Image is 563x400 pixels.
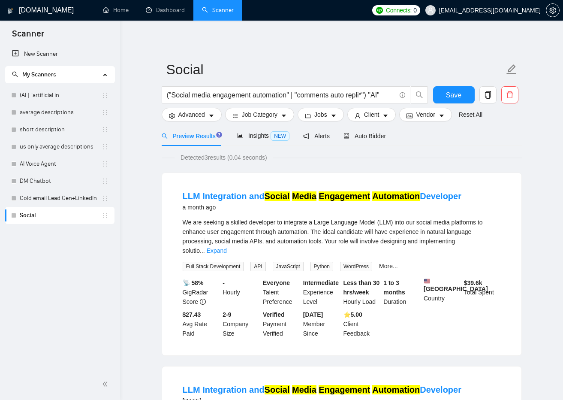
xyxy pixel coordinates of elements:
[5,173,114,190] li: DM Chatbot
[400,92,405,98] span: info-circle
[546,3,560,17] button: setting
[162,133,168,139] span: search
[263,279,290,286] b: Everyone
[479,86,497,103] button: copy
[305,112,311,119] span: folder
[202,6,234,14] a: searchScanner
[102,109,108,116] span: holder
[342,278,382,306] div: Hourly Load
[502,91,518,99] span: delete
[102,143,108,150] span: holder
[183,218,501,255] div: We are seeking a skilled developer to integrate a Large Language Model (LLM) into our social medi...
[292,385,316,394] mark: Media
[261,278,301,306] div: Talent Preference
[265,385,290,394] mark: Social
[162,133,223,139] span: Preview Results
[343,133,386,139] span: Auto Bidder
[208,112,214,119] span: caret-down
[12,71,56,78] span: My Scanners
[343,311,362,318] b: ⭐️ 5.00
[181,278,221,306] div: GigRadar Score
[20,104,102,121] a: average descriptions
[20,190,102,207] a: Cold email Lead Gen+LinkedIn
[546,7,560,14] a: setting
[102,92,108,99] span: holder
[546,7,559,14] span: setting
[310,262,333,271] span: Python
[169,112,175,119] span: setting
[250,262,265,271] span: API
[355,112,361,119] span: user
[342,310,382,338] div: Client Feedback
[303,279,339,286] b: Intermediate
[303,133,309,139] span: notification
[162,108,222,121] button: settingAdvancedcaret-down
[102,212,108,219] span: holder
[424,278,430,284] img: 🇺🇸
[319,385,370,394] mark: Engagement
[271,131,289,141] span: NEW
[237,133,243,139] span: area-chart
[221,278,261,306] div: Hourly
[413,6,417,15] span: 0
[5,104,114,121] li: average descriptions
[102,126,108,133] span: holder
[223,279,225,286] b: -
[5,138,114,155] li: us only average descriptions
[216,131,223,138] div: Tooltip anchor
[372,385,420,394] mark: Automation
[183,311,201,318] b: $27.43
[102,161,108,167] span: holder
[221,310,261,338] div: Company Size
[146,6,185,14] a: dashboardDashboard
[364,110,379,119] span: Client
[12,71,18,77] span: search
[12,45,108,63] a: New Scanner
[273,262,304,271] span: JavaScript
[506,64,517,75] span: edit
[343,279,380,296] b: Less than 30 hrs/week
[292,191,316,201] mark: Media
[5,155,114,173] li: AI Voice Agent
[102,195,108,202] span: holder
[314,110,327,119] span: Jobs
[183,385,462,394] a: LLM Integration andSocial Media Engagement AutomationDeveloper
[20,155,102,173] a: AI Voice Agent
[181,310,221,338] div: Avg Rate Paid
[263,311,285,318] b: Verified
[5,87,114,104] li: (AI | "artificial in
[428,7,434,13] span: user
[175,153,273,162] span: Detected 3 results (0.04 seconds)
[422,278,462,306] div: Country
[303,133,330,139] span: Alerts
[379,263,398,270] a: More...
[319,191,370,201] mark: Engagement
[200,299,206,305] span: info-circle
[340,262,372,271] span: WordPress
[102,380,111,388] span: double-left
[298,108,344,121] button: folderJobscaret-down
[480,91,496,99] span: copy
[459,110,482,119] a: Reset All
[446,90,461,100] span: Save
[462,278,503,306] div: Total Spent
[5,27,51,45] span: Scanner
[416,110,435,119] span: Vendor
[347,108,396,121] button: userClientcaret-down
[343,133,349,139] span: robot
[303,311,323,318] b: [DATE]
[301,278,342,306] div: Experience Level
[424,278,488,292] b: [GEOGRAPHIC_DATA]
[207,247,227,254] a: Expand
[178,110,205,119] span: Advanced
[7,4,13,18] img: logo
[383,279,405,296] b: 1 to 3 months
[281,112,287,119] span: caret-down
[372,191,420,201] mark: Automation
[183,262,244,271] span: Full Stack Development
[382,112,388,119] span: caret-down
[265,191,290,201] mark: Social
[5,121,114,138] li: short description
[406,112,412,119] span: idcard
[183,191,462,201] a: LLM Integration andSocial Media Engagement AutomationDeveloper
